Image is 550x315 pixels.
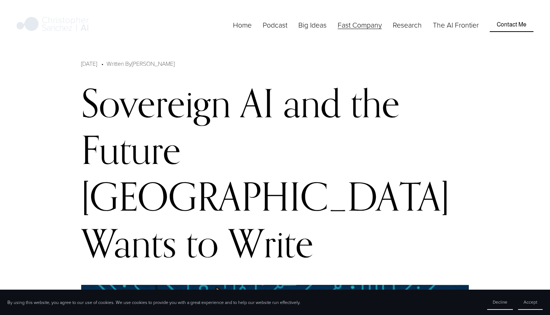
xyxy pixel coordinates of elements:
span: Big Ideas [298,20,327,30]
a: Home [233,19,252,31]
div: Write [228,220,313,266]
button: Accept [518,295,543,310]
div: [GEOGRAPHIC_DATA] [81,173,449,220]
div: Future [81,126,181,173]
a: The AI Frontier [433,19,479,31]
span: Accept [524,299,537,305]
div: Written By [107,59,175,68]
div: AI [240,80,274,126]
a: [PERSON_NAME] [132,60,175,67]
div: to [186,220,219,266]
div: Wants [81,220,176,266]
span: Decline [493,299,507,305]
div: and [283,80,341,126]
span: Research [393,20,422,30]
a: folder dropdown [393,19,422,31]
span: Fast Company [338,20,382,30]
div: Sovereign [81,80,231,126]
a: Contact Me [490,18,533,32]
span: [DATE] [81,60,97,67]
a: folder dropdown [298,19,327,31]
a: folder dropdown [338,19,382,31]
button: Decline [487,295,513,310]
div: the [351,80,400,126]
img: Christopher Sanchez | AI [17,15,89,34]
p: By using this website, you agree to our use of cookies. We use cookies to provide you with a grea... [7,299,301,305]
a: Podcast [263,19,287,31]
